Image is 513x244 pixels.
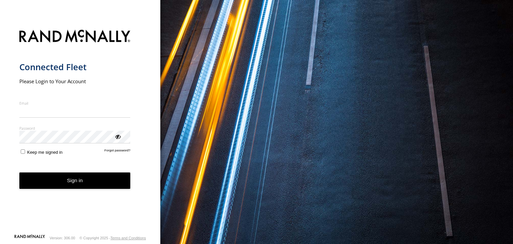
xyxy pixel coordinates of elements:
[19,62,131,73] h1: Connected Fleet
[14,235,45,241] a: Visit our Website
[27,150,62,155] span: Keep me signed in
[79,236,146,240] div: © Copyright 2025 -
[19,101,131,106] label: Email
[114,133,121,140] div: ViewPassword
[19,28,131,45] img: Rand McNally
[105,148,131,155] a: Forgot password?
[19,172,131,189] button: Sign in
[19,26,141,234] form: main
[19,78,131,85] h2: Please Login to Your Account
[19,126,131,131] label: Password
[111,236,146,240] a: Terms and Conditions
[21,149,25,154] input: Keep me signed in
[50,236,75,240] div: Version: 306.00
